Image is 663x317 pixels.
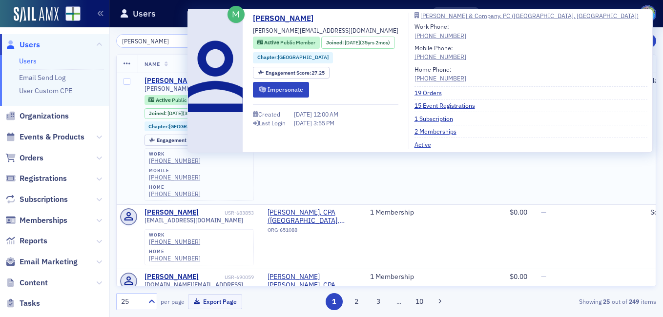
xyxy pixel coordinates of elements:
input: Search… [116,34,209,48]
span: Orders [20,153,43,163]
a: Events & Products [5,132,84,142]
a: [PERSON_NAME] [253,13,321,24]
button: 1 [326,293,343,310]
a: User Custom CPE [19,86,72,95]
button: 2 [348,293,365,310]
a: 1 Membership [370,208,414,217]
span: $0.00 [510,272,527,281]
span: [PERSON_NAME][EMAIL_ADDRESS][DOMAIN_NAME] [253,26,398,35]
a: Chapter:[GEOGRAPHIC_DATA] [148,123,220,130]
span: [DATE] [294,110,313,118]
span: Email Marketing [20,257,78,267]
button: 10 [411,293,428,310]
div: work [149,151,201,157]
span: 3:55 PM [313,119,334,127]
a: Active Public Member [257,39,315,47]
span: Active [156,97,172,103]
div: Joined: 1990-07-03 00:00:00 [145,108,218,119]
span: Chapter : [257,54,278,60]
span: — [541,208,546,217]
a: Registrations [5,173,67,184]
div: Active: Active: Public Member [253,37,320,49]
a: [PHONE_NUMBER] [414,74,466,82]
span: Joined : [326,39,345,47]
span: Mark Edward Sharp, CPA (Huntsville, AL) [268,273,356,290]
span: Profile [639,5,656,22]
a: Content [5,277,48,288]
a: [PHONE_NUMBER] [149,190,201,198]
a: [PERSON_NAME] [145,273,199,281]
a: [PHONE_NUMBER] [414,31,466,40]
span: Engagement Score : [266,69,312,76]
a: 19 Orders [414,88,449,97]
a: [PERSON_NAME] [145,208,199,217]
span: Joined : [149,110,167,117]
span: [DOMAIN_NAME][EMAIL_ADDRESS][PERSON_NAME][DOMAIN_NAME] [145,281,254,288]
a: 2 Memberships [414,127,464,136]
button: Export Page [188,294,242,309]
span: Chapter : [148,123,169,130]
span: Public Member [280,39,315,46]
div: 27.25 [157,138,216,143]
a: [PHONE_NUMBER] [414,52,466,61]
span: $0.00 [510,208,527,217]
label: per page [161,297,185,306]
span: [EMAIL_ADDRESS][DOMAIN_NAME] [145,217,243,224]
a: [PERSON_NAME] [PERSON_NAME], CPA ([GEOGRAPHIC_DATA], [GEOGRAPHIC_DATA]) [268,273,356,290]
div: Active: Active: Public Member [145,95,211,105]
span: Engagement Score : [157,137,203,143]
div: Chapter: [145,121,225,131]
img: SailAMX [14,7,59,22]
strong: 25 [601,297,612,306]
a: Tasks [5,298,40,309]
div: Home Phone: [414,65,466,83]
a: [PERSON_NAME], CPA ([GEOGRAPHIC_DATA], [GEOGRAPHIC_DATA]) [268,208,356,225]
a: 15 Event Registrations [414,101,482,110]
div: Joined: 1990-07-03 00:00:00 [321,37,394,49]
span: … [392,297,406,306]
a: [PHONE_NUMBER] [149,157,201,164]
a: [PHONE_NUMBER] [149,255,201,262]
a: 1 Membership [370,273,414,281]
button: 3 [370,293,387,310]
a: Active [414,140,438,149]
a: [PHONE_NUMBER] [149,238,201,245]
span: Memberships [20,215,67,226]
span: 12:00 AM [313,110,338,118]
a: Orders [5,153,43,163]
span: [DATE] [345,39,360,46]
a: 1 Subscription [414,114,460,123]
span: Active [264,39,280,46]
a: Memberships [5,215,67,226]
span: Mark A. Searcy, CPA (Birmingham, AL) [268,208,356,225]
div: Created [258,112,280,117]
div: Engagement Score: 27.25 [253,67,330,79]
div: 27.25 [266,70,325,76]
a: [PERSON_NAME] & Company, PC ([GEOGRAPHIC_DATA], [GEOGRAPHIC_DATA]) [414,13,647,19]
div: work [149,232,201,238]
a: [PHONE_NUMBER] [149,174,201,181]
a: [PERSON_NAME] [145,77,199,85]
img: SailAMX [65,6,81,21]
a: Users [5,40,40,50]
span: Users [20,40,40,50]
span: — [541,272,546,281]
div: Chapter: [253,52,333,63]
div: home [149,249,201,255]
span: Name [145,60,160,67]
a: Email Send Log [19,73,65,82]
span: [PERSON_NAME][EMAIL_ADDRESS][DOMAIN_NAME] [145,85,254,92]
div: Work Phone: [414,22,466,40]
span: Tasks [20,298,40,309]
button: Impersonate [253,82,309,97]
div: 25 [121,297,143,307]
span: Organizations [20,111,69,121]
div: USR-690059 [200,274,254,280]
